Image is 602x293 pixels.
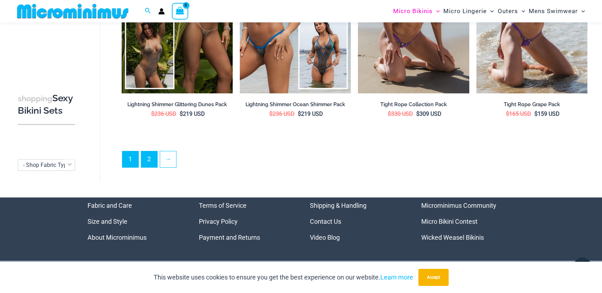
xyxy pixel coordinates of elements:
a: Learn more [380,273,413,281]
a: Lightning Shimmer Ocean Shimmer Pack [240,101,351,110]
bdi: 309 USD [416,110,442,117]
a: Account icon link [158,8,165,15]
a: Micro LingerieMenu ToggleMenu Toggle [442,2,496,20]
h2: Lightning Shimmer Glittering Dunes Pack [122,101,233,108]
h2: Tight Rope Grape Pack [476,101,587,108]
button: Accept [418,269,449,286]
a: Wicked Weasel Bikinis [421,234,484,241]
a: Micro Bikini Contest [421,218,477,225]
a: Privacy Policy [199,218,238,225]
p: This website uses cookies to ensure you get the best experience on our website. [154,272,413,283]
span: $ [534,110,538,117]
bdi: 330 USD [388,110,413,117]
aside: Footer Widget 4 [421,197,515,245]
a: Page 2 [141,151,157,167]
a: About Microminimus [88,234,147,241]
bdi: 159 USD [534,110,560,117]
a: → [160,151,176,167]
a: Contact Us [310,218,341,225]
span: Menu Toggle [578,2,585,20]
span: $ [269,110,273,117]
a: Mens SwimwearMenu ToggleMenu Toggle [527,2,587,20]
nav: Menu [199,197,292,245]
span: Mens Swimwear [529,2,578,20]
a: Size and Style [88,218,127,225]
span: $ [388,110,391,117]
span: Menu Toggle [433,2,440,20]
nav: Menu [421,197,515,245]
bdi: 219 USD [298,110,323,117]
aside: Footer Widget 1 [88,197,181,245]
span: $ [298,110,301,117]
span: $ [151,110,154,117]
a: Lightning Shimmer Glittering Dunes Pack [122,101,233,110]
bdi: 236 USD [151,110,176,117]
a: Tight Rope Collection Pack [358,101,469,110]
nav: Menu [88,197,181,245]
span: - Shop Fabric Type [18,159,75,171]
a: Fabric and Care [88,202,132,209]
a: OutersMenu ToggleMenu Toggle [496,2,527,20]
h3: Sexy Bikini Sets [18,92,75,117]
span: - Shop Fabric Type [23,162,70,169]
bdi: 165 USD [506,110,531,117]
a: Microminimus Community [421,202,496,209]
nav: Site Navigation [390,1,588,21]
a: Search icon link [145,7,151,16]
bdi: 236 USD [269,110,295,117]
span: Micro Bikinis [393,2,433,20]
span: Menu Toggle [487,2,494,20]
a: Video Blog [310,234,340,241]
span: $ [506,110,509,117]
aside: Footer Widget 3 [310,197,403,245]
h2: Lightning Shimmer Ocean Shimmer Pack [240,101,351,108]
bdi: 219 USD [180,110,205,117]
aside: Footer Widget 2 [199,197,292,245]
a: Shipping & Handling [310,202,366,209]
img: MM SHOP LOGO FLAT [14,3,131,19]
span: shopping [18,94,52,103]
span: $ [416,110,419,117]
a: Micro BikinisMenu ToggleMenu Toggle [391,2,442,20]
nav: Product Pagination [122,151,587,172]
h2: Tight Rope Collection Pack [358,101,469,108]
span: Menu Toggle [518,2,525,20]
span: $ [180,110,183,117]
span: Micro Lingerie [443,2,487,20]
a: Payment and Returns [199,234,260,241]
a: Terms of Service [199,202,247,209]
nav: Menu [310,197,403,245]
span: Outers [498,2,518,20]
a: Tight Rope Grape Pack [476,101,587,110]
a: View Shopping Cart, empty [172,3,188,19]
span: Page 1 [122,151,138,167]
